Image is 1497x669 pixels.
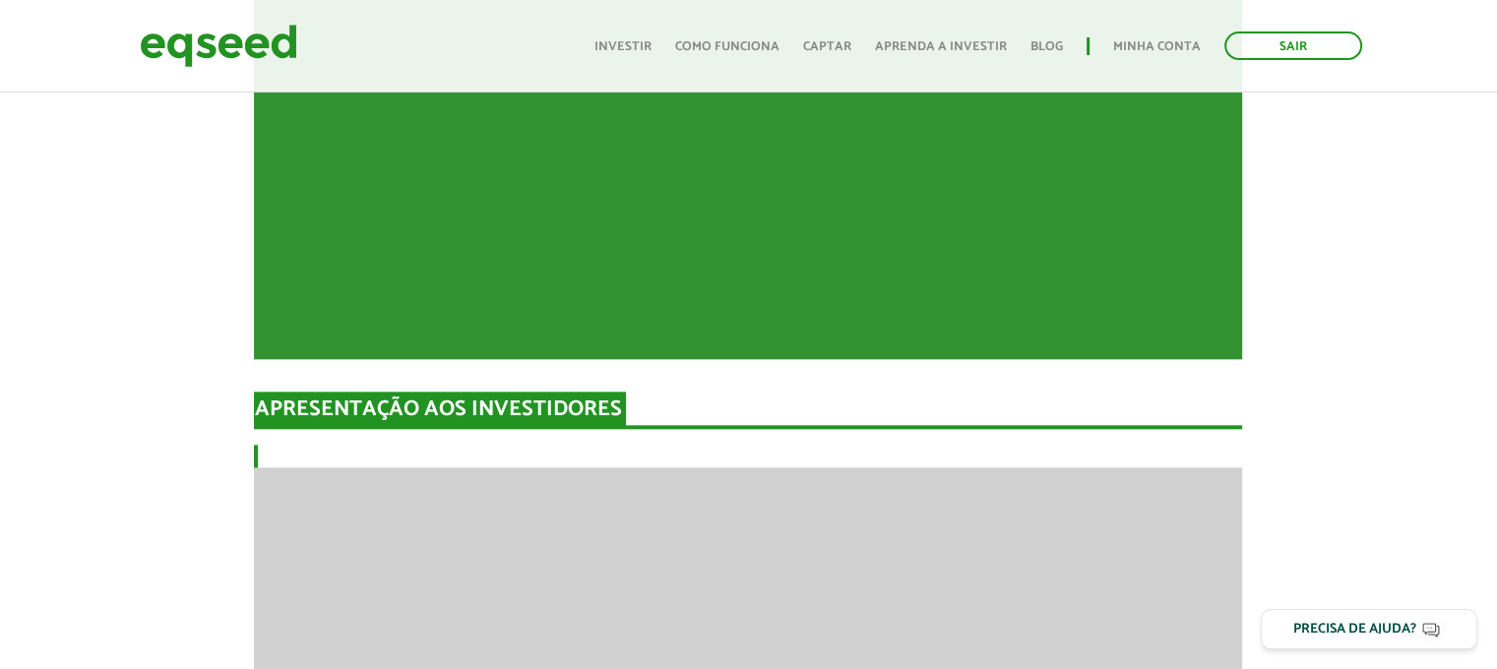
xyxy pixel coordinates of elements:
a: Captar [803,40,851,53]
a: Blog [1030,40,1063,53]
a: Minha conta [1113,40,1201,53]
a: Investir [594,40,652,53]
div: Apresentação aos investidores [254,398,1242,429]
img: EqSeed [140,20,297,72]
a: Como funciona [675,40,780,53]
a: Aprenda a investir [875,40,1007,53]
a: Sair [1224,31,1362,60]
